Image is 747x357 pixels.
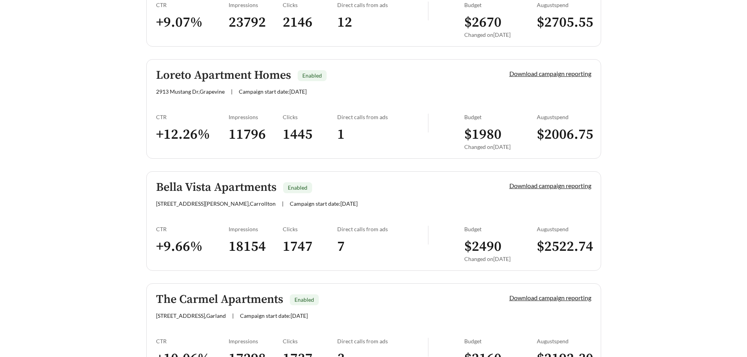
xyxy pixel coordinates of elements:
[337,126,428,143] h3: 1
[156,14,229,31] h3: + 9.07 %
[290,200,358,207] span: Campaign start date: [DATE]
[283,14,337,31] h3: 2146
[337,2,428,8] div: Direct calls from ads
[302,72,322,79] span: Enabled
[156,293,283,306] h5: The Carmel Apartments
[283,2,337,8] div: Clicks
[229,2,283,8] div: Impressions
[464,2,537,8] div: Budget
[537,2,591,8] div: August spend
[283,226,337,232] div: Clicks
[156,200,276,207] span: [STREET_ADDRESS][PERSON_NAME] , Carrollton
[283,338,337,344] div: Clicks
[156,69,291,82] h5: Loreto Apartment Homes
[337,114,428,120] div: Direct calls from ads
[229,126,283,143] h3: 11796
[428,2,429,20] img: line
[509,294,591,301] a: Download campaign reporting
[464,226,537,232] div: Budget
[229,338,283,344] div: Impressions
[464,114,537,120] div: Budget
[428,338,429,357] img: line
[464,126,537,143] h3: $ 1980
[156,126,229,143] h3: + 12.26 %
[509,182,591,189] a: Download campaign reporting
[146,171,601,271] a: Bella Vista ApartmentsEnabled[STREET_ADDRESS][PERSON_NAME],Carrollton|Campaign start date:[DATE]D...
[229,14,283,31] h3: 23792
[537,126,591,143] h3: $ 2006.75
[464,14,537,31] h3: $ 2670
[239,88,307,95] span: Campaign start date: [DATE]
[464,31,537,38] div: Changed on [DATE]
[229,226,283,232] div: Impressions
[231,88,233,95] span: |
[537,238,591,256] h3: $ 2522.74
[240,312,308,319] span: Campaign start date: [DATE]
[537,114,591,120] div: August spend
[283,114,337,120] div: Clicks
[294,296,314,303] span: Enabled
[288,184,307,191] span: Enabled
[337,226,428,232] div: Direct calls from ads
[156,238,229,256] h3: + 9.66 %
[537,338,591,344] div: August spend
[337,14,428,31] h3: 12
[229,238,283,256] h3: 18154
[537,14,591,31] h3: $ 2705.55
[232,312,234,319] span: |
[464,238,537,256] h3: $ 2490
[156,114,229,120] div: CTR
[283,126,337,143] h3: 1445
[337,238,428,256] h3: 7
[156,181,276,194] h5: Bella Vista Apartments
[464,143,537,150] div: Changed on [DATE]
[428,226,429,245] img: line
[464,256,537,262] div: Changed on [DATE]
[156,338,229,344] div: CTR
[509,70,591,77] a: Download campaign reporting
[464,338,537,344] div: Budget
[156,226,229,232] div: CTR
[283,238,337,256] h3: 1747
[428,114,429,132] img: line
[229,114,283,120] div: Impressions
[337,338,428,344] div: Direct calls from ads
[156,312,226,319] span: [STREET_ADDRESS] , Garland
[156,2,229,8] div: CTR
[156,88,225,95] span: 2913 Mustang Dr , Grapevine
[282,200,284,207] span: |
[146,59,601,159] a: Loreto Apartment HomesEnabled2913 Mustang Dr,Grapevine|Campaign start date:[DATE]Download campaig...
[537,226,591,232] div: August spend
